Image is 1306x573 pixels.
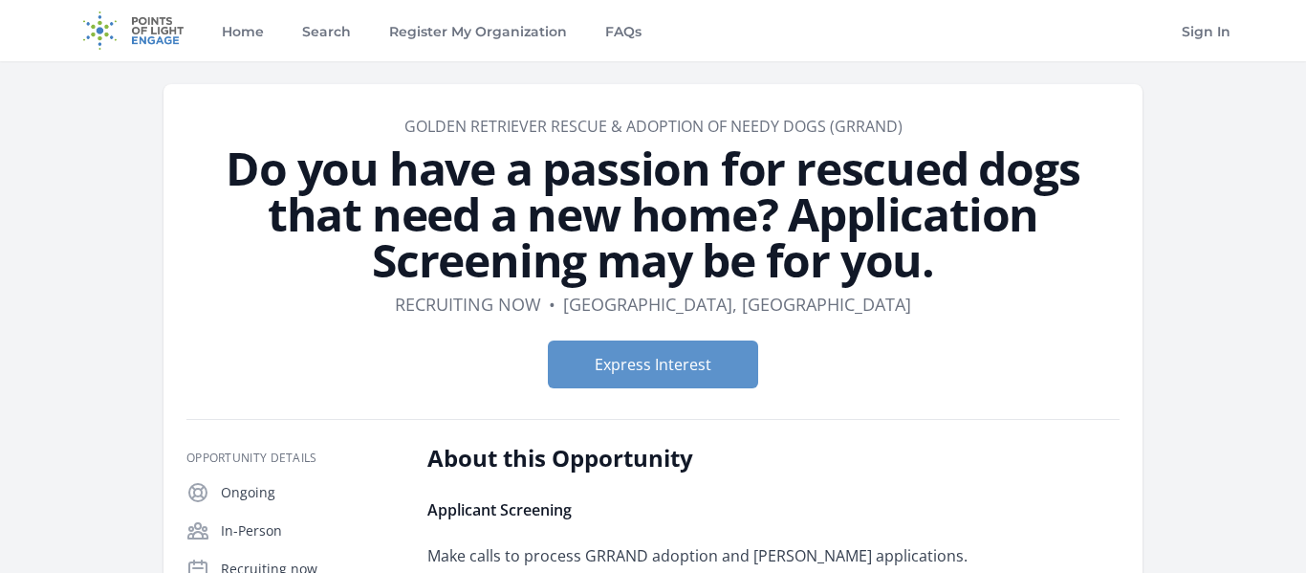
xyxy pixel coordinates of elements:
[427,499,572,520] strong: Applicant Screening
[395,291,541,318] dd: Recruiting now
[427,443,987,474] h2: About this Opportunity
[563,291,911,318] dd: [GEOGRAPHIC_DATA], [GEOGRAPHIC_DATA]
[221,483,397,502] p: Ongoing
[549,291,555,318] div: •
[404,116,903,137] a: Golden Retriever Rescue & Adoption of Needy Dogs (GRRAND)
[548,341,758,388] button: Express Interest
[221,521,397,540] p: In-Person
[186,451,397,466] h3: Opportunity Details
[186,145,1120,283] h1: Do you have a passion for rescued dogs that need a new home? Application Screening may be for you.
